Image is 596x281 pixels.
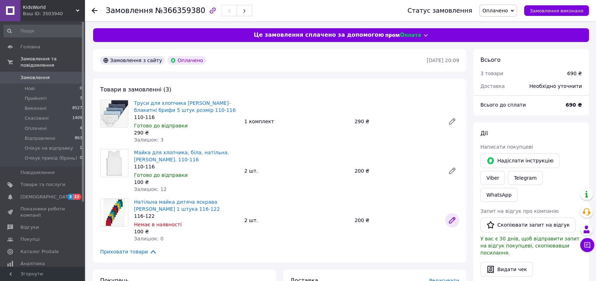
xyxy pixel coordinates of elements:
[20,206,65,219] span: Показники роботи компанії
[106,6,153,15] span: Замовлення
[134,228,239,235] div: 100 ₴
[445,164,459,178] a: Редагувати
[352,166,442,176] div: 200 ₴
[525,78,586,94] div: Необхідно уточнити
[134,199,220,212] a: Натільна майка дитяча яскрава [PERSON_NAME] 1 штука 116-122
[75,135,82,142] span: 863
[23,4,76,11] span: KidsWorld
[480,102,526,108] span: Всього до сплати
[25,85,35,92] span: Нові
[480,208,559,214] span: Запит на відгук про компанію
[134,186,166,192] span: Залишок: 12
[480,153,559,168] button: Надіслати інструкцію
[482,8,508,13] span: Оплачено
[567,70,582,77] div: 690 ₴
[134,129,239,136] div: 290 ₴
[480,188,517,202] a: WhatsApp
[72,105,82,112] span: 8527
[352,215,442,225] div: 200 ₴
[134,137,164,143] span: Залишок: 3
[445,213,459,227] a: Редагувати
[134,236,164,241] span: Залишок: 0
[134,123,188,128] span: Готово до відправки
[20,56,85,68] span: Замовлення та повідомлення
[134,179,239,186] div: 100 ₴
[134,100,236,113] a: Труси для хлопчика [PERSON_NAME]-блакитні брифи 5 штук розмір 110-116
[480,83,505,89] span: Доставка
[155,6,205,15] span: №366359380
[20,249,59,255] span: Каталог ProSale
[134,114,239,121] div: 110-116
[134,222,182,227] span: Немає в наявності
[80,85,82,92] span: 0
[580,238,594,252] button: Чат з покупцем
[100,56,165,65] div: Замовлення з сайту
[134,172,188,178] span: Готово до відправки
[445,114,459,128] a: Редагувати
[20,194,73,200] span: [DEMOGRAPHIC_DATA]
[25,155,77,161] span: Очікує прихід (бронь)
[73,194,81,200] span: 32
[20,261,45,267] span: Аналітика
[25,145,73,151] span: Очікує на відправку
[92,7,97,14] div: Повернутися назад
[100,248,157,256] span: Приховати товари
[4,25,83,37] input: Пошук
[25,115,49,121] span: Скасовані
[242,116,352,126] div: 1 комплект
[20,236,39,243] span: Покупці
[101,100,128,127] img: Труси для хлопчика George біло-блакитні брифи 5 штук розмір 110-116
[530,8,583,13] span: Замовлення виконано
[480,171,505,185] a: Viber
[242,166,352,176] div: 2 шт.
[242,215,352,225] div: 2 шт.
[20,224,39,231] span: Відгуки
[407,7,472,14] div: Статус замовлення
[80,125,82,132] span: 4
[566,102,582,108] b: 690 ₴
[20,181,65,188] span: Товари та послуги
[20,44,40,50] span: Головна
[25,135,55,142] span: Відправлено
[25,125,47,132] span: Оплачені
[101,149,128,177] img: Майка для хлопчика, біла, натільна. George. 110-116
[134,213,239,220] div: 116-122
[524,5,589,16] button: Замовлення виконано
[72,115,82,121] span: 1409
[25,95,47,102] span: Прийняті
[480,262,533,277] button: Видати чек
[25,105,47,112] span: Виконані
[20,169,55,176] span: Повідомлення
[352,116,442,126] div: 290 ₴
[480,144,533,150] span: Написати покупцеві
[427,58,459,63] time: [DATE] 20:09
[80,145,82,151] span: 1
[508,171,542,185] a: Telegram
[480,236,579,256] span: У вас є 30 днів, щоб відправити запит на відгук покупцеві, скопіювавши посилання.
[100,86,171,93] span: Товари в замовленні (3)
[480,130,488,137] span: Дії
[80,155,82,161] span: 0
[134,163,239,170] div: 110-116
[134,150,229,162] a: Майка для хлопчика, біла, натільна. [PERSON_NAME]. 110-116
[480,56,500,63] span: Всього
[23,11,85,17] div: Ваш ID: 3503940
[168,56,206,65] div: Оплачено
[480,217,576,232] button: Скопіювати запит на відгук
[480,71,503,76] span: 3 товари
[67,194,73,200] span: 3
[20,74,50,81] span: Замовлення
[80,95,82,102] span: 3
[254,31,384,39] span: Це замовлення сплачено за допомогою
[104,199,124,226] img: Натільна майка дитяча яскрава George жовта 1 штука 116-122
